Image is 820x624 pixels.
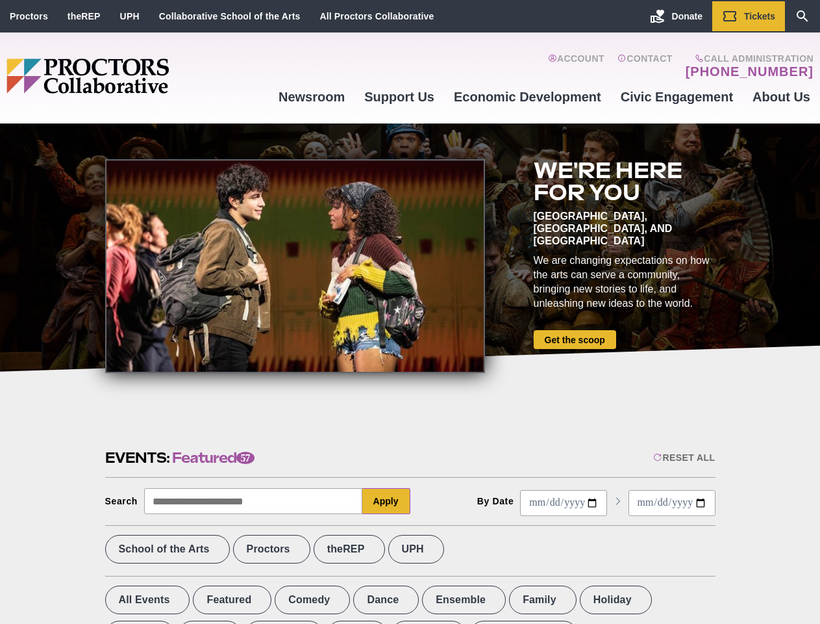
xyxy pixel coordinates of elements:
a: About Us [743,79,820,114]
label: Proctors [233,535,310,564]
label: School of the Arts [105,535,230,564]
label: UPH [388,535,444,564]
label: Holiday [580,586,652,614]
span: Featured [172,448,255,468]
a: Donate [640,1,712,31]
div: We are changing expectations on how the arts can serve a community, bringing new stories to life,... [534,253,715,311]
a: Proctors [10,11,48,21]
label: Featured [193,586,271,614]
label: Dance [353,586,419,614]
a: Search [785,1,820,31]
div: Reset All [653,452,715,463]
a: Get the scoop [534,330,616,349]
h2: We're here for you [534,159,715,203]
a: [PHONE_NUMBER] [686,64,814,79]
a: UPH [120,11,140,21]
a: Contact [617,53,673,79]
label: All Events [105,586,190,614]
span: 57 [236,452,255,464]
img: Proctors logo [6,58,269,94]
label: Comedy [275,586,350,614]
a: theREP [68,11,101,21]
label: theREP [314,535,385,564]
span: Tickets [744,11,775,21]
label: Family [509,586,577,614]
div: [GEOGRAPHIC_DATA], [GEOGRAPHIC_DATA], and [GEOGRAPHIC_DATA] [534,210,715,247]
a: Newsroom [269,79,354,114]
a: Tickets [712,1,785,31]
a: Support Us [354,79,444,114]
span: Call Administration [682,53,814,64]
h2: Events: [105,448,255,468]
button: Apply [362,488,410,514]
span: Donate [672,11,702,21]
label: Ensemble [422,586,506,614]
a: Economic Development [444,79,611,114]
a: All Proctors Collaborative [319,11,434,21]
div: By Date [477,496,514,506]
div: Search [105,496,138,506]
a: Collaborative School of the Arts [159,11,301,21]
a: Account [548,53,604,79]
a: Civic Engagement [611,79,743,114]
